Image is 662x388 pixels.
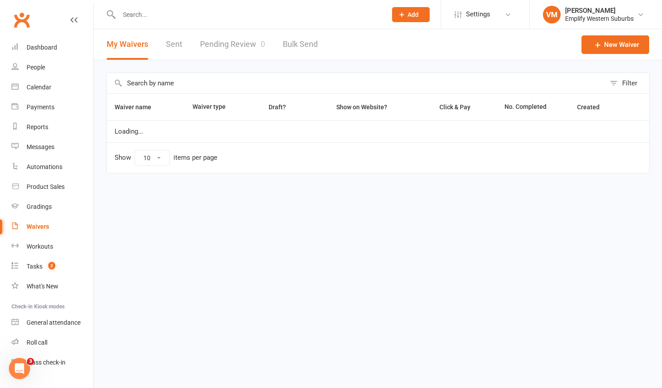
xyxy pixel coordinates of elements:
a: Automations [12,157,93,177]
a: Clubworx [11,9,33,31]
span: Waiver name [115,104,161,111]
a: Workouts [12,237,93,257]
th: No. Completed [496,94,569,120]
div: Gradings [27,203,52,210]
div: Class check-in [27,359,65,366]
a: Product Sales [12,177,93,197]
td: Loading... [107,120,649,142]
a: Dashboard [12,38,93,58]
div: Workouts [27,243,53,250]
span: 0 [261,39,265,49]
div: Payments [27,104,54,111]
a: Tasks 2 [12,257,93,277]
button: Draft? [261,102,296,112]
a: Reports [12,117,93,137]
div: What's New [27,283,58,290]
span: 2 [48,262,55,269]
th: Waiver type [185,94,246,120]
div: Calendar [27,84,51,91]
div: Roll call [27,339,47,346]
a: Waivers [12,217,93,237]
button: Click & Pay [431,102,480,112]
span: 3 [27,358,34,365]
div: Waivers [27,223,49,230]
input: Search... [116,8,381,21]
a: Calendar [12,77,93,97]
div: Emplify Western Suburbs [565,15,634,23]
div: [PERSON_NAME] [565,7,634,15]
a: People [12,58,93,77]
span: Created [577,104,609,111]
a: Class kiosk mode [12,353,93,373]
a: Roll call [12,333,93,353]
div: items per page [173,154,217,161]
iframe: Intercom live chat [9,358,30,379]
div: General attendance [27,319,81,326]
button: Filter [605,73,649,93]
a: New Waiver [581,35,649,54]
span: Add [408,11,419,18]
div: Reports [27,123,48,131]
div: Dashboard [27,44,57,51]
div: Tasks [27,263,42,270]
button: Waiver name [115,102,161,112]
a: Messages [12,137,93,157]
input: Search by name [107,73,605,93]
div: Messages [27,143,54,150]
a: General attendance kiosk mode [12,313,93,333]
span: Click & Pay [439,104,470,111]
button: Created [577,102,609,112]
a: Bulk Send [283,29,318,60]
button: Add [392,7,430,22]
span: Settings [466,4,490,24]
div: VM [543,6,561,23]
span: Show on Website? [336,104,387,111]
div: Automations [27,163,62,170]
span: Draft? [269,104,286,111]
div: Filter [622,78,637,88]
div: People [27,64,45,71]
a: What's New [12,277,93,296]
a: Payments [12,97,93,117]
a: Pending Review0 [200,29,265,60]
div: Show [115,150,217,166]
a: Sent [166,29,182,60]
a: Gradings [12,197,93,217]
button: Show on Website? [328,102,397,112]
button: My Waivers [107,29,148,60]
div: Product Sales [27,183,65,190]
